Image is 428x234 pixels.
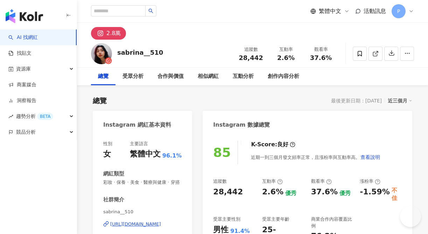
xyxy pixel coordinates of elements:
[262,216,289,222] div: 受眾主要年齡
[311,216,353,229] div: 商業合作內容覆蓋比例
[311,178,332,185] div: 觀看率
[8,97,36,104] a: 洞察報告
[364,8,386,14] span: 活動訊息
[130,141,148,147] div: 主要語言
[106,28,121,38] div: 2.8萬
[91,43,112,64] img: KOL Avatar
[397,7,400,15] span: P
[103,209,182,215] span: sabrina__510
[273,46,299,53] div: 互動率
[213,145,231,160] div: 85
[392,187,402,202] div: 不佳
[130,149,161,160] div: 繁體中文
[157,72,184,81] div: 合作與價值
[213,178,227,185] div: 追蹤數
[251,141,295,148] div: K-Score :
[268,72,299,81] div: 創作內容分析
[103,221,182,227] a: [URL][DOMAIN_NAME]
[93,96,107,106] div: 總覽
[233,72,254,81] div: 互動分析
[110,221,161,227] div: [URL][DOMAIN_NAME]
[311,187,338,198] div: 37.6%
[98,72,108,81] div: 總覽
[400,206,421,227] iframe: Help Scout Beacon - Open
[103,149,111,160] div: 女
[262,187,283,198] div: 2.6%
[360,154,380,160] span: 查看說明
[37,113,53,120] div: BETA
[213,121,270,129] div: Instagram 數據總覽
[122,72,143,81] div: 受眾分析
[213,187,243,198] div: 28,442
[339,189,351,197] div: 優秀
[16,61,31,77] span: 資源庫
[360,187,390,198] div: -1.59%
[308,46,334,53] div: 觀看率
[162,152,182,160] span: 96.1%
[331,98,382,103] div: 最後更新日期：[DATE]
[8,50,31,57] a: 找貼文
[239,54,263,61] span: 28,442
[8,114,13,119] span: rise
[277,54,295,61] span: 2.6%
[148,8,153,13] span: search
[310,54,332,61] span: 37.6%
[319,7,341,15] span: 繁體中文
[103,121,171,129] div: Instagram 網紅基本資料
[117,48,163,57] div: sabrina__510
[103,179,182,186] span: 彩妝 · 保養 · 美食 · 醫療與健康 · 穿搭
[213,216,240,222] div: 受眾主要性別
[103,170,124,178] div: 網紅類型
[251,150,380,164] div: 近期一到三個月發文頻率正常，且漲粉率與互動率高。
[262,178,283,185] div: 互動率
[103,141,112,147] div: 性別
[360,150,380,164] button: 查看說明
[198,72,219,81] div: 相似網紅
[8,34,38,41] a: searchAI 找網紅
[16,124,36,140] span: 競品分析
[6,9,43,23] img: logo
[388,96,412,105] div: 近三個月
[285,189,296,197] div: 優秀
[103,196,124,203] div: 社群簡介
[238,46,264,53] div: 追蹤數
[91,27,126,40] button: 2.8萬
[8,81,36,88] a: 商案媒合
[277,141,288,148] div: 良好
[360,178,380,185] div: 漲粉率
[16,108,53,124] span: 趨勢分析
